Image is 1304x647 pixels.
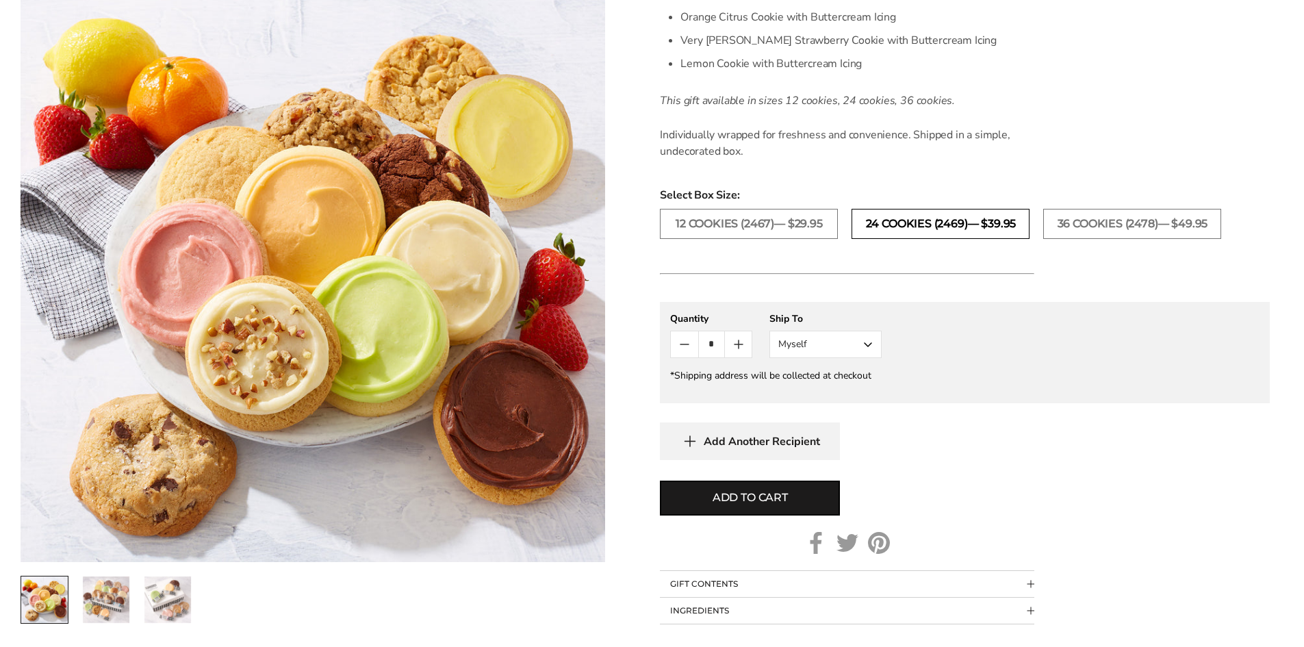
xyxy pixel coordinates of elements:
[660,598,1034,624] button: Collapsible block button
[698,331,725,357] input: Quantity
[660,93,955,108] em: This gift available in sizes 12 cookies, 24 cookies, 36 cookies.
[670,312,752,325] div: Quantity
[671,331,698,357] button: Count minus
[660,481,840,516] button: Add to cart
[83,577,129,624] img: Just The Cookies - Summer Assorted Cookies
[21,576,68,624] a: 1 / 3
[852,209,1030,239] label: 24 COOKIES (2469)— $39.95
[82,576,130,624] a: 2 / 3
[769,331,882,358] button: Myself
[11,595,142,636] iframe: Sign Up via Text for Offers
[713,490,788,506] span: Add to cart
[21,577,68,624] img: Just The Cookies - Summer Assorted Cookies
[660,422,840,460] button: Add Another Recipient
[144,577,191,624] img: Just The Cookies - Summer Assorted Cookies
[670,369,1260,382] div: *Shipping address will be collected at checkout
[704,435,820,448] span: Add Another Recipient
[680,52,1034,75] li: Lemon Cookie with Buttercream Icing
[144,576,192,624] a: 3 / 3
[836,532,858,554] a: Twitter
[1043,209,1221,239] label: 36 COOKIES (2478)— $49.95
[660,127,1034,160] p: Individually wrapped for freshness and convenience. Shipped in a simple, undecorated box.
[680,29,1034,52] li: Very [PERSON_NAME] Strawberry Cookie with Buttercream Icing
[660,571,1034,597] button: Collapsible block button
[660,209,838,239] label: 12 COOKIES (2467)— $29.95
[805,532,827,554] a: Facebook
[680,5,1034,29] li: Orange Citrus Cookie with Buttercream Icing
[868,532,890,554] a: Pinterest
[660,302,1270,403] gfm-form: New recipient
[769,312,882,325] div: Ship To
[660,187,1270,203] span: Select Box Size:
[725,331,752,357] button: Count plus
